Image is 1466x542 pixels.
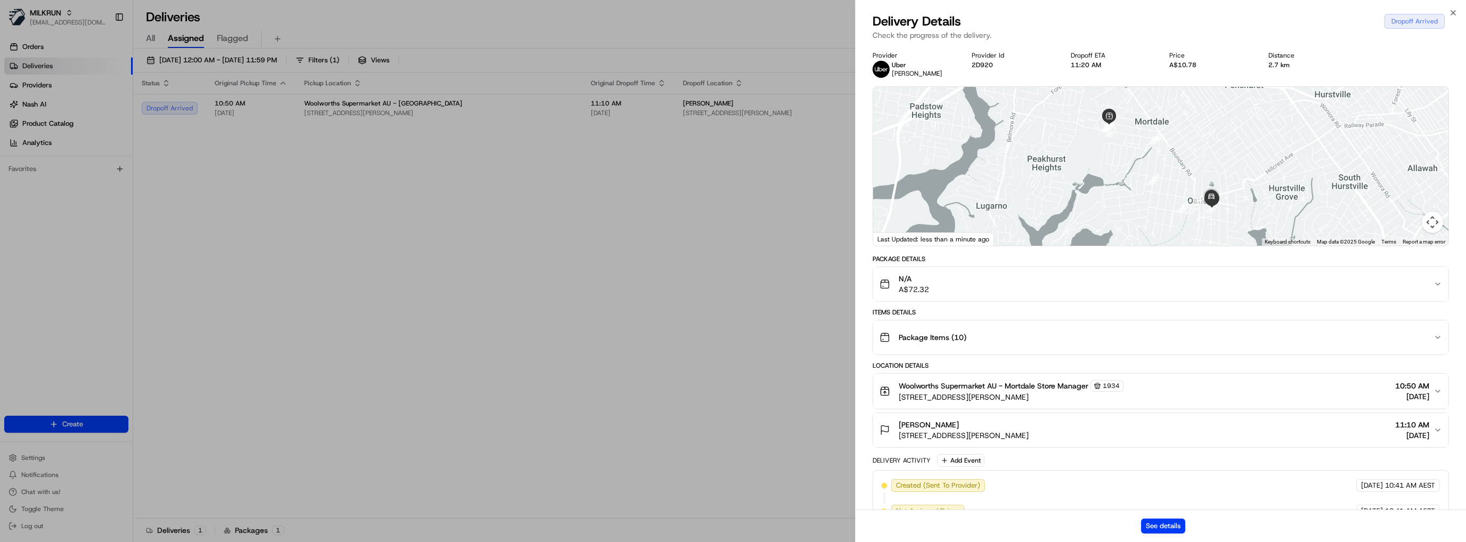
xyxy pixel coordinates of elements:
span: N/A [899,273,929,284]
div: Items Details [873,308,1449,317]
span: Delivery Details [873,13,961,30]
p: Check the progress of the delivery. [873,30,1449,41]
img: Google [876,232,911,246]
img: uber-new-logo.jpeg [873,61,890,78]
div: Provider [873,51,955,60]
span: Created (Sent To Provider) [896,481,980,490]
button: Map camera controls [1422,212,1443,233]
div: 16 [1193,194,1204,206]
div: Dropoff ETA [1071,51,1153,60]
div: Distance [1268,51,1350,60]
div: 14 [1101,120,1112,132]
button: See details [1141,519,1185,533]
span: 1934 [1103,382,1120,390]
span: Not Assigned Driver [896,506,959,516]
button: Add Event [937,454,984,467]
button: 2D920 [972,61,993,69]
span: 10:41 AM AEST [1385,506,1435,516]
div: Price [1169,51,1251,60]
span: [DATE] [1361,481,1383,490]
div: 15 [1149,133,1161,144]
button: Keyboard shortcuts [1265,238,1310,246]
span: [STREET_ADDRESS][PERSON_NAME] [899,392,1123,402]
div: Location Details [873,361,1449,370]
span: A$72.32 [899,284,929,295]
span: [DATE] [1395,430,1429,441]
div: Provider Id [972,51,1054,60]
a: Report a map error [1403,239,1445,245]
button: N/AA$72.32 [873,267,1448,301]
div: 2 [1147,173,1159,185]
span: [DATE] [1361,506,1383,516]
span: Map data ©2025 Google [1317,239,1375,245]
span: [STREET_ADDRESS][PERSON_NAME] [899,430,1029,441]
span: [PERSON_NAME] [892,69,942,78]
span: [DATE] [1395,391,1429,402]
span: 11:10 AM [1395,419,1429,430]
span: [PERSON_NAME] [899,419,959,430]
span: Package Items ( 10 ) [899,332,966,343]
button: [PERSON_NAME][STREET_ADDRESS][PERSON_NAME]11:10 AM[DATE] [873,413,1448,447]
a: Open this area in Google Maps (opens a new window) [876,232,911,246]
button: Woolworths Supermarket AU - Mortdale Store Manager1934[STREET_ADDRESS][PERSON_NAME]10:50 AM[DATE] [873,374,1448,409]
span: Woolworths Supermarket AU - Mortdale Store Manager [899,381,1088,391]
div: 1 [1177,201,1188,213]
div: A$10.78 [1169,61,1251,69]
a: Terms (opens in new tab) [1381,239,1396,245]
span: Uber [892,61,906,69]
span: 10:41 AM AEST [1385,481,1435,490]
div: 11:20 AM [1071,61,1153,69]
div: 2.7 km [1268,61,1350,69]
div: Package Details [873,255,1449,263]
span: 10:50 AM [1395,381,1429,391]
div: Delivery Activity [873,456,931,465]
button: Package Items (10) [873,320,1448,354]
div: Last Updated: less than a minute ago [873,232,994,246]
